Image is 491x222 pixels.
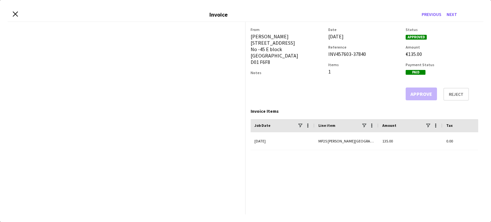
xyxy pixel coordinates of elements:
[318,123,335,128] span: Line item
[328,33,401,40] div: [DATE]
[251,108,478,114] div: Invoice Items
[254,123,270,128] span: Job Date
[446,123,453,128] span: Tax
[406,62,478,67] h3: Payment Status
[328,51,401,57] div: INV457603-37840
[251,132,315,150] div: [DATE]
[328,27,401,32] h3: Date
[328,62,401,67] h3: Items
[443,88,469,101] button: Reject
[406,27,478,32] h3: Status
[406,45,478,50] h3: Amount
[406,51,478,57] div: €135.00
[406,35,427,40] span: Approved
[209,11,228,18] h3: Invoice
[444,9,460,19] button: Next
[315,132,378,150] div: MP25 [PERSON_NAME][GEOGRAPHIC_DATA] Hold Point Stewards - [PERSON_NAME] (salary)
[378,132,442,150] div: 135.00
[328,45,401,50] h3: Reference
[382,123,396,128] span: Amount
[251,27,323,32] h3: From
[328,68,401,75] div: 1
[251,70,323,75] h3: Notes
[406,70,425,75] span: Paid
[419,9,444,19] button: Previous
[251,33,323,65] div: [PERSON_NAME] [STREET_ADDRESS] No -45 E block [GEOGRAPHIC_DATA] D01 F6F8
